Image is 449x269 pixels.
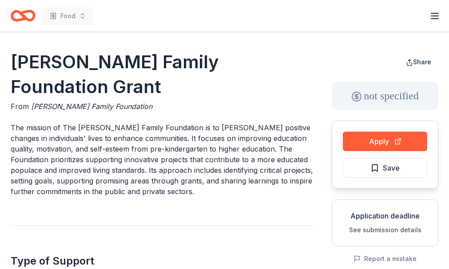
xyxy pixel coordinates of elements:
p: The mission of The [PERSON_NAME] Family Foundation is to [PERSON_NAME] positive changes in indivi... [11,122,314,197]
span: Save [383,162,400,174]
button: Save [343,158,427,178]
button: Food [43,7,93,25]
button: Share [399,53,438,71]
button: Apply [343,132,427,151]
h2: Type of Support [11,254,314,268]
span: [PERSON_NAME] Family Foundation [31,102,152,111]
span: Share [413,58,431,66]
h1: [PERSON_NAME] Family Foundation Grant [11,50,314,99]
div: not specified [332,82,438,110]
a: Home [11,5,36,26]
button: Report a mistake [354,253,417,264]
span: Food [60,11,75,21]
div: Application deadline [339,211,431,221]
button: See submission details [349,225,421,235]
div: From [11,101,314,112]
